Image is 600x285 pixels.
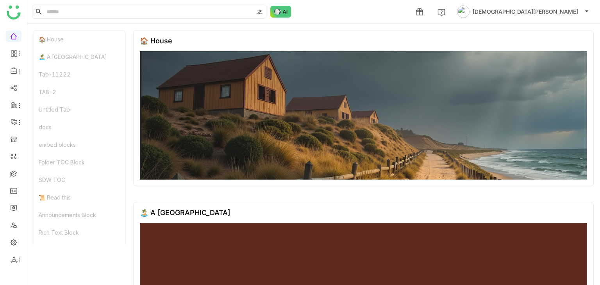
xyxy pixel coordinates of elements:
img: logo [7,5,21,20]
div: Tab-11222 [34,66,125,83]
div: 🏠 House [34,30,125,48]
img: avatar [457,5,470,18]
img: help.svg [437,9,445,16]
div: Live Feed Block [34,241,125,259]
div: SDW TOC [34,171,125,189]
div: 🏝️ A [GEOGRAPHIC_DATA] [140,208,230,217]
div: TAB-2 [34,83,125,101]
div: 📜 Read this [34,189,125,206]
div: Announcements Block [34,206,125,224]
div: Untitled Tab [34,101,125,118]
img: search-type.svg [257,9,263,15]
img: ask-buddy-normal.svg [270,6,291,18]
div: 🏠 House [140,37,172,45]
div: Folder TOC Block [34,153,125,171]
div: Rich Text Block [34,224,125,241]
div: embed blocks [34,136,125,153]
span: [DEMOGRAPHIC_DATA][PERSON_NAME] [473,7,578,16]
img: 68553b2292361c547d91f02a [140,51,587,180]
div: 🏝️ A [GEOGRAPHIC_DATA] [34,48,125,66]
div: docs [34,118,125,136]
button: [DEMOGRAPHIC_DATA][PERSON_NAME] [455,5,591,18]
